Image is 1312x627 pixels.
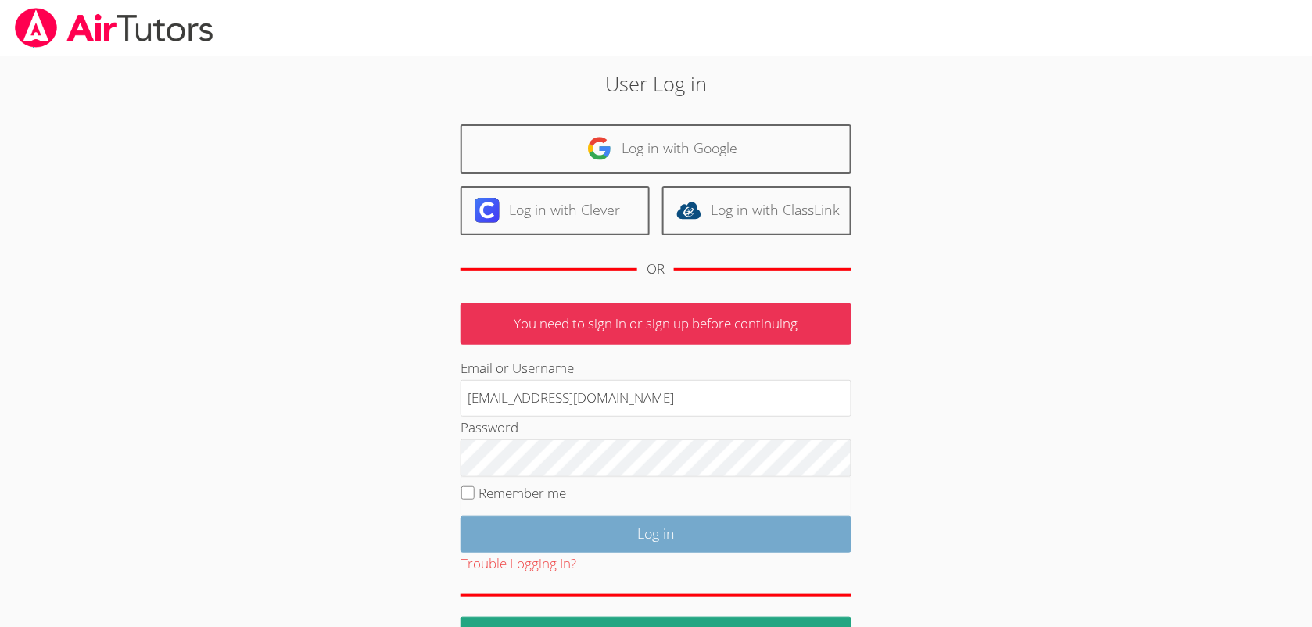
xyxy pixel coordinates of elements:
a: Log in with ClassLink [662,186,851,235]
img: clever-logo-6eab21bc6e7a338710f1a6ff85c0baf02591cd810cc4098c63d3a4b26e2feb20.svg [475,198,500,223]
input: Log in [461,516,851,553]
img: google-logo-50288ca7cdecda66e5e0955fdab243c47b7ad437acaf1139b6f446037453330a.svg [587,136,612,161]
h2: User Log in [302,69,1010,99]
div: OR [647,258,665,281]
img: airtutors_banner-c4298cdbf04f3fff15de1276eac7730deb9818008684d7c2e4769d2f7ddbe033.png [13,8,215,48]
p: You need to sign in or sign up before continuing [461,303,851,345]
label: Password [461,418,518,436]
button: Trouble Logging In? [461,553,576,575]
img: classlink-logo-d6bb404cc1216ec64c9a2012d9dc4662098be43eaf13dc465df04b49fa7ab582.svg [676,198,701,223]
a: Log in with Google [461,124,851,174]
label: Remember me [479,484,566,502]
a: Log in with Clever [461,186,650,235]
label: Email or Username [461,359,574,377]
